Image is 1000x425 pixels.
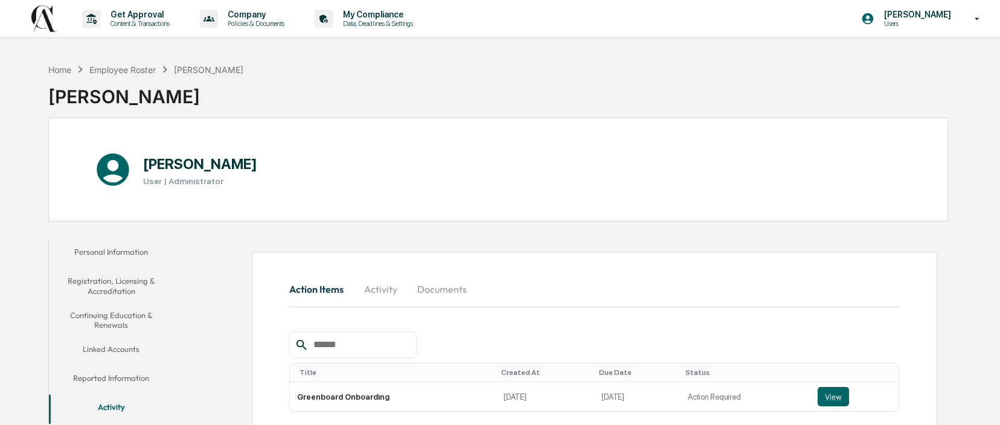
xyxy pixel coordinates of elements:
div: Home [48,65,71,75]
p: Policies & Documents [218,19,290,28]
div: Toggle SortBy [300,368,492,377]
button: Action Items [289,275,353,304]
button: Registration, Licensing & Accreditation [49,269,175,303]
button: Documents [408,275,476,304]
button: Reported Information [49,366,175,395]
div: Toggle SortBy [685,368,806,377]
div: Toggle SortBy [501,368,589,377]
div: Toggle SortBy [820,368,894,377]
p: [PERSON_NAME] [874,10,957,19]
p: Get Approval [101,10,176,19]
p: Company [218,10,290,19]
img: logo [29,5,58,32]
button: Linked Accounts [49,337,175,366]
td: [DATE] [496,382,594,411]
p: Users [874,19,957,28]
h1: [PERSON_NAME] [143,155,257,173]
button: View [818,387,849,406]
div: [PERSON_NAME] [48,76,244,107]
button: Continuing Education & Renewals [49,303,175,337]
p: My Compliance [333,10,419,19]
td: Greenboard Onboarding [290,382,496,411]
p: Content & Transactions [101,19,176,28]
button: Activity [353,275,408,304]
div: Toggle SortBy [599,368,676,377]
div: [PERSON_NAME] [174,65,243,75]
iframe: Open customer support [961,385,994,418]
h3: User | Administrator [143,176,257,186]
div: Employee Roster [89,65,156,75]
button: Personal Information [49,240,175,269]
button: Activity [49,395,175,424]
p: Data, Deadlines & Settings [333,19,419,28]
td: [DATE] [594,382,681,411]
a: View [818,387,892,406]
div: secondary tabs example [289,275,899,304]
td: Action Required [681,382,810,411]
